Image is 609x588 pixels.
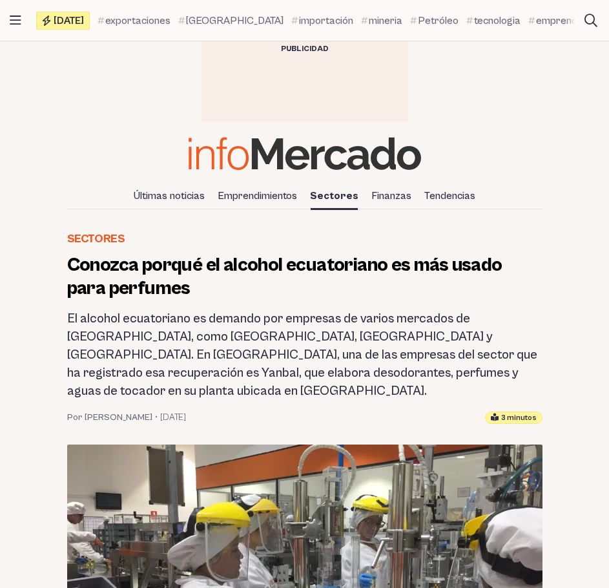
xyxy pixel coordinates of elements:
[201,41,408,57] div: Publicidad
[291,13,353,28] a: importación
[189,137,421,170] img: Infomercado Ecuador logo
[299,13,353,28] span: importación
[410,13,459,28] a: Petróleo
[366,185,417,207] a: Finanzas
[418,13,459,28] span: Petróleo
[67,411,152,424] a: Por [PERSON_NAME]
[67,310,542,401] h2: El alcohol ecuatoriano es demando por empresas de varios mercados de [GEOGRAPHIC_DATA], como [GEO...
[178,13,284,28] a: [GEOGRAPHIC_DATA]
[369,13,402,28] span: mineria
[212,185,302,207] a: Emprendimientos
[419,185,480,207] a: Tendencias
[67,230,125,248] a: Sectores
[485,412,542,424] div: Tiempo estimado de lectura: 3 minutos
[466,13,521,28] a: tecnologia
[98,13,170,28] a: exportaciones
[160,411,186,424] time: 29 mayo, 2023 07:13
[361,13,402,28] a: mineria
[305,185,364,207] a: Sectores
[67,253,542,300] h1: Conozca porqué el alcohol ecuatoriano es más usado para perfumes
[54,16,84,26] span: [DATE]
[129,185,210,207] a: Últimas noticias
[105,13,170,28] span: exportaciones
[186,13,284,28] span: [GEOGRAPHIC_DATA]
[155,411,158,424] span: •
[474,13,521,28] span: tecnologia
